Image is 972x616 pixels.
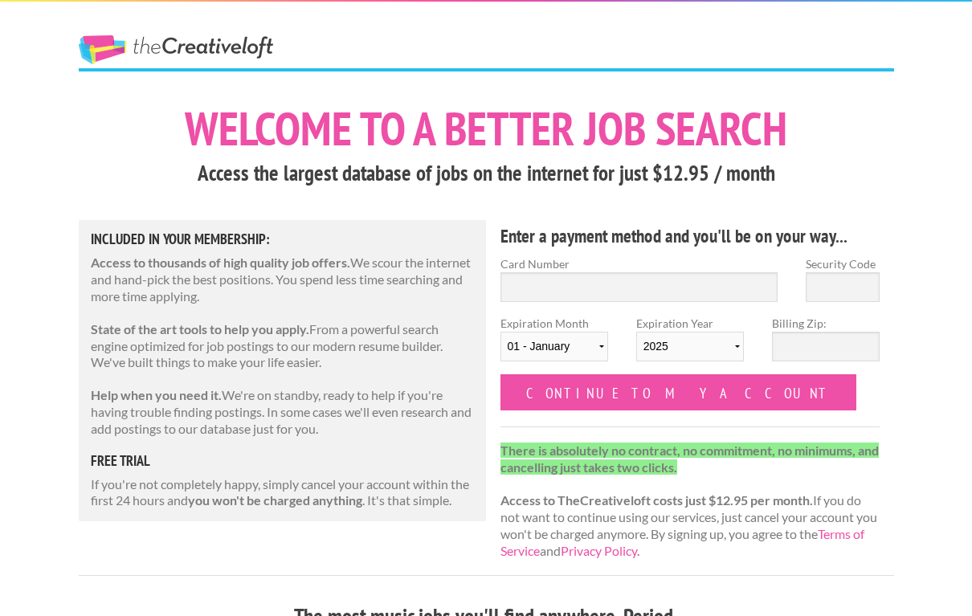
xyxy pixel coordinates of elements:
p: We scour the internet and hand-pick the best positions. You spend less time searching and more ti... [91,255,475,304]
h5: free trial [91,454,475,468]
label: Expiration Month [500,315,608,374]
strong: you won't be charged anything [188,492,362,508]
select: Expiration Month [500,332,608,361]
h1: Welcome to a better job search [79,105,894,152]
p: If you're not completely happy, simply cancel your account within the first 24 hours and . It's t... [91,476,475,510]
strong: Help when you need it. [91,387,222,402]
label: Card Number [500,255,778,272]
p: If you do not want to continue using our services, just cancel your account you won't be charged ... [500,443,880,560]
strong: There is absolutely no contract, no commitment, no minimums, and cancelling just takes two clicks. [500,443,879,475]
strong: Access to TheCreativeloft costs just $12.95 per month. [500,492,813,508]
h5: Included in Your Membership: [91,232,475,247]
h3: Access the largest database of jobs on the internet for just $12.95 / month [79,158,894,189]
a: Privacy Policy [561,543,637,558]
a: Terms of Service [500,526,864,558]
p: From a powerful search engine optimized for job postings to our modern resume builder. We've buil... [91,321,475,371]
a: The Creative Loft [79,35,273,64]
strong: State of the art tools to help you apply. [91,321,309,337]
h4: Enter a payment method and you'll be on your way... [500,223,880,249]
label: Expiration Year [636,315,744,374]
label: Billing Zip: [772,315,880,332]
select: Expiration Year [636,332,744,361]
p: We're on standby, ready to help if you're having trouble finding postings. In some cases we'll ev... [91,387,475,437]
strong: Access to thousands of high quality job offers. [91,255,350,270]
label: Security Code [806,255,880,272]
input: Continue to my account [500,374,857,410]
